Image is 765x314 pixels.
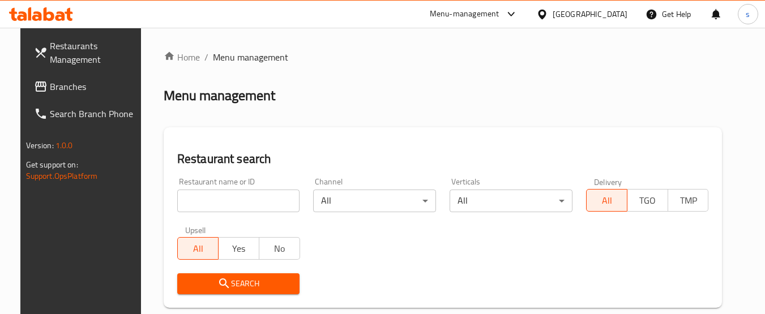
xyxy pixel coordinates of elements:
nav: breadcrumb [164,50,723,64]
span: Version: [26,138,54,153]
button: TGO [627,189,668,212]
a: Support.OpsPlatform [26,169,98,183]
span: Search [186,277,291,291]
button: All [177,237,219,260]
span: Menu management [213,50,288,64]
button: Yes [218,237,259,260]
span: TMP [673,192,704,209]
span: Search Branch Phone [50,107,139,121]
li: / [204,50,208,64]
span: Yes [223,240,255,257]
div: All [450,190,572,212]
span: s [746,8,750,20]
span: 1.0.0 [55,138,73,153]
button: Search [177,273,300,294]
span: Restaurants Management [50,39,139,66]
a: Home [164,50,200,64]
input: Search for restaurant name or ID.. [177,190,300,212]
div: [GEOGRAPHIC_DATA] [553,8,627,20]
span: Branches [50,80,139,93]
button: TMP [668,189,709,212]
span: Get support on: [26,157,78,172]
span: All [591,192,623,209]
h2: Restaurant search [177,150,709,167]
div: All [313,190,436,212]
a: Branches [25,73,148,100]
a: Search Branch Phone [25,100,148,127]
a: Restaurants Management [25,32,148,73]
button: All [586,189,627,212]
label: Delivery [594,178,622,186]
span: No [264,240,296,257]
label: Upsell [185,226,206,234]
h2: Menu management [164,87,275,105]
span: TGO [632,192,664,209]
span: All [182,240,214,257]
div: Menu-management [430,7,499,21]
button: No [259,237,300,260]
